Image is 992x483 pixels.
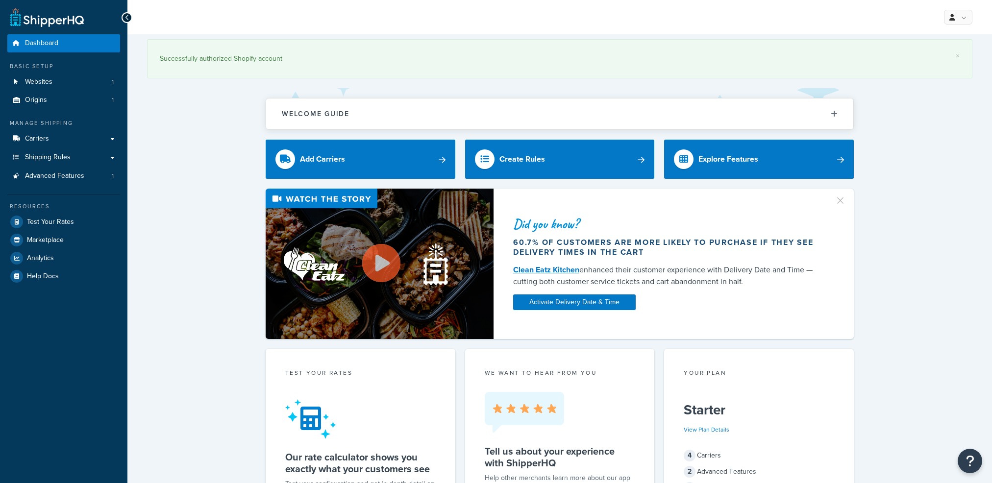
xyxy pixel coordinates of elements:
p: we want to hear from you [485,368,635,377]
a: Analytics [7,249,120,267]
span: Carriers [25,135,49,143]
a: Help Docs [7,267,120,285]
button: Welcome Guide [266,98,853,129]
span: Origins [25,96,47,104]
div: Advanced Features [684,465,834,479]
a: View Plan Details [684,425,729,434]
li: Websites [7,73,120,91]
span: Websites [25,78,52,86]
div: Basic Setup [7,62,120,71]
li: Advanced Features [7,167,120,185]
div: Test your rates [285,368,436,380]
div: Your Plan [684,368,834,380]
a: Websites1 [7,73,120,91]
a: Origins1 [7,91,120,109]
div: Resources [7,202,120,211]
span: 1 [112,96,114,104]
span: Analytics [27,254,54,263]
a: Carriers [7,130,120,148]
span: Help Docs [27,272,59,281]
div: Successfully authorized Shopify account [160,52,960,66]
span: 4 [684,450,695,461]
a: × [956,52,960,60]
h5: Tell us about your experience with ShipperHQ [485,445,635,469]
h5: Starter [684,402,834,418]
div: Add Carriers [300,152,345,166]
div: Did you know? [513,217,823,231]
li: Origins [7,91,120,109]
div: Manage Shipping [7,119,120,127]
div: Explore Features [698,152,758,166]
span: Test Your Rates [27,218,74,226]
a: Create Rules [465,140,655,179]
span: Marketplace [27,236,64,244]
a: Test Your Rates [7,213,120,231]
a: Add Carriers [266,140,455,179]
a: Clean Eatz Kitchen [513,264,579,275]
span: 1 [112,78,114,86]
button: Open Resource Center [958,449,982,473]
img: Video thumbnail [266,189,494,339]
div: Create Rules [499,152,545,166]
a: Dashboard [7,34,120,52]
span: Advanced Features [25,172,84,180]
span: 2 [684,466,695,478]
h2: Welcome Guide [282,110,349,118]
a: Marketplace [7,231,120,249]
a: Advanced Features1 [7,167,120,185]
a: Shipping Rules [7,148,120,167]
span: Dashboard [25,39,58,48]
h5: Our rate calculator shows you exactly what your customers see [285,451,436,475]
div: enhanced their customer experience with Delivery Date and Time — cutting both customer service ti... [513,264,823,288]
a: Explore Features [664,140,854,179]
span: 1 [112,172,114,180]
span: Shipping Rules [25,153,71,162]
div: Carriers [684,449,834,462]
div: 60.7% of customers are more likely to purchase if they see delivery times in the cart [513,238,823,257]
a: Activate Delivery Date & Time [513,294,636,310]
